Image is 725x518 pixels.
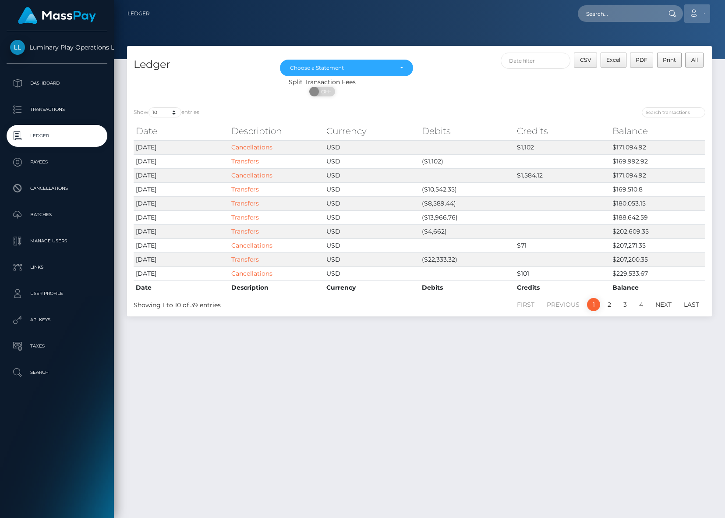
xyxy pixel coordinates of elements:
[610,252,706,266] td: $207,200.35
[685,53,704,67] button: All
[231,171,272,179] a: Cancellations
[642,107,705,117] input: Search transactions
[7,151,107,173] a: Payees
[7,43,107,51] span: Luminary Play Operations Limited
[324,122,420,140] th: Currency
[134,154,229,168] td: [DATE]
[231,227,259,235] a: Transfers
[10,156,104,169] p: Payees
[324,224,420,238] td: USD
[515,168,610,182] td: $1,584.12
[610,182,706,196] td: $169,510.8
[134,182,229,196] td: [DATE]
[515,140,610,154] td: $1,102
[691,57,698,63] span: All
[10,77,104,90] p: Dashboard
[501,53,570,69] input: Date filter
[18,7,96,24] img: MassPay Logo
[7,99,107,121] a: Transactions
[231,143,272,151] a: Cancellations
[10,261,104,274] p: Links
[7,362,107,383] a: Search
[229,280,325,294] th: Description
[7,230,107,252] a: Manage Users
[134,196,229,210] td: [DATE]
[679,298,704,311] a: Last
[610,210,706,224] td: $188,642.59
[7,72,107,94] a: Dashboard
[10,208,104,221] p: Batches
[134,107,199,117] label: Show entries
[229,122,325,140] th: Description
[231,270,272,277] a: Cancellations
[10,366,104,379] p: Search
[7,177,107,199] a: Cancellations
[606,57,620,63] span: Excel
[134,266,229,280] td: [DATE]
[324,266,420,280] td: USD
[10,103,104,116] p: Transactions
[7,335,107,357] a: Taxes
[324,154,420,168] td: USD
[134,280,229,294] th: Date
[134,297,364,310] div: Showing 1 to 10 of 39 entries
[663,57,676,63] span: Print
[420,280,515,294] th: Debits
[324,252,420,266] td: USD
[610,224,706,238] td: $202,609.35
[134,57,267,72] h4: Ledger
[7,204,107,226] a: Batches
[619,298,632,311] a: 3
[314,87,336,96] span: OFF
[515,266,610,280] td: $101
[574,53,597,67] button: CSV
[231,199,259,207] a: Transfers
[420,252,515,266] td: ($22,333.32)
[134,238,229,252] td: [DATE]
[127,4,150,23] a: Ledger
[580,57,591,63] span: CSV
[7,309,107,331] a: API Keys
[601,53,626,67] button: Excel
[420,154,515,168] td: ($1,102)
[515,238,610,252] td: $71
[231,157,259,165] a: Transfers
[651,298,676,311] a: Next
[10,313,104,326] p: API Keys
[420,196,515,210] td: ($8,589.44)
[324,182,420,196] td: USD
[610,280,706,294] th: Balance
[610,238,706,252] td: $207,271.35
[134,140,229,154] td: [DATE]
[515,122,610,140] th: Credits
[587,298,600,311] a: 1
[134,168,229,182] td: [DATE]
[10,182,104,195] p: Cancellations
[10,129,104,142] p: Ledger
[231,255,259,263] a: Transfers
[603,298,616,311] a: 2
[280,60,413,76] button: Choose a Statement
[324,140,420,154] td: USD
[610,266,706,280] td: $229,533.67
[610,154,706,168] td: $169,992.92
[324,280,420,294] th: Currency
[630,53,654,67] button: PDF
[324,238,420,252] td: USD
[610,140,706,154] td: $171,094.92
[134,252,229,266] td: [DATE]
[636,57,647,63] span: PDF
[610,196,706,210] td: $180,053.15
[10,234,104,248] p: Manage Users
[324,210,420,224] td: USD
[231,213,259,221] a: Transfers
[634,298,648,311] a: 4
[134,122,229,140] th: Date
[610,122,706,140] th: Balance
[578,5,660,22] input: Search...
[290,64,393,71] div: Choose a Statement
[420,122,515,140] th: Debits
[420,210,515,224] td: ($13,966.76)
[324,168,420,182] td: USD
[7,283,107,305] a: User Profile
